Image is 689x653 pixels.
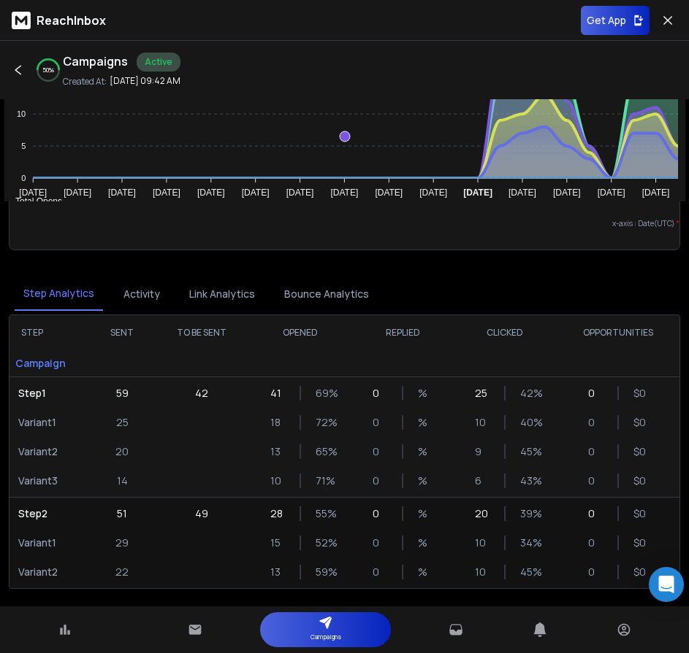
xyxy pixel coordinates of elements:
[475,565,490,579] p: 10
[17,109,26,118] tspan: 10
[63,76,107,88] p: Created At:
[588,444,603,459] p: 0
[286,188,313,198] tspan: [DATE]
[520,386,535,401] p: 42 %
[463,188,492,198] tspan: [DATE]
[633,415,648,430] p: $ 0
[180,278,264,310] button: Link Analytics
[270,565,285,579] p: 13
[373,415,387,430] p: 0
[330,188,358,198] tspan: [DATE]
[195,506,208,521] p: 49
[418,386,433,401] p: %
[552,188,580,198] tspan: [DATE]
[373,444,387,459] p: 0
[418,506,433,521] p: %
[475,386,490,401] p: 25
[588,386,603,401] p: 0
[18,506,83,521] p: Step 2
[316,565,330,579] p: 59 %
[18,444,83,459] p: Variant 2
[454,315,556,350] th: CLICKED
[520,506,535,521] p: 39 %
[110,75,180,87] p: [DATE] 09:42 AM
[270,444,285,459] p: 13
[475,506,490,521] p: 20
[418,474,433,488] p: %
[316,506,330,521] p: 55 %
[115,536,129,550] p: 29
[509,188,536,198] tspan: [DATE]
[195,386,208,401] p: 42
[18,386,83,401] p: Step 1
[197,188,224,198] tspan: [DATE]
[153,315,250,350] th: TO BE SENT
[137,53,180,72] div: Active
[373,506,387,521] p: 0
[418,565,433,579] p: %
[588,415,603,430] p: 0
[316,415,330,430] p: 72 %
[18,415,83,430] p: Variant 1
[633,474,648,488] p: $ 0
[475,444,490,459] p: 9
[475,536,490,550] p: 10
[311,630,341,644] p: Campaigns
[633,506,648,521] p: $ 0
[21,142,26,150] tspan: 5
[373,386,387,401] p: 0
[588,536,603,550] p: 0
[373,474,387,488] p: 0
[597,188,625,198] tspan: [DATE]
[115,278,169,310] button: Activity
[520,565,535,579] p: 45 %
[316,444,330,459] p: 65 %
[588,474,603,488] p: 0
[475,415,490,430] p: 10
[633,444,648,459] p: $ 0
[418,444,433,459] p: %
[116,386,129,401] p: 59
[419,188,447,198] tspan: [DATE]
[270,415,285,430] p: 18
[316,386,330,401] p: 69 %
[270,474,285,488] p: 10
[250,315,352,350] th: OPENED
[316,474,330,488] p: 71 %
[418,536,433,550] p: %
[64,188,91,198] tspan: [DATE]
[270,386,285,401] p: 41
[4,196,62,206] span: Total Opens
[115,565,129,579] p: 22
[642,188,669,198] tspan: [DATE]
[15,277,103,311] button: Step Analytics
[373,536,387,550] p: 0
[373,565,387,579] p: 0
[115,444,129,459] p: 20
[241,188,269,198] tspan: [DATE]
[37,12,106,29] p: ReachInbox
[18,474,83,488] p: Variant 3
[91,315,153,350] th: SENT
[18,565,83,579] p: Variant 2
[21,174,26,182] tspan: 0
[108,188,136,198] tspan: [DATE]
[9,350,91,376] p: Campaign
[18,536,83,550] p: Variant 1
[520,536,535,550] p: 34 %
[556,315,680,350] th: OPPORTUNITIES
[581,6,650,35] button: Get App
[9,315,91,350] th: STEP
[633,536,648,550] p: $ 0
[375,188,403,198] tspan: [DATE]
[42,66,54,74] p: 50 %
[152,188,180,198] tspan: [DATE]
[270,506,285,521] p: 28
[520,474,535,488] p: 43 %
[588,565,603,579] p: 0
[63,53,128,72] h1: Campaigns
[633,565,648,579] p: $ 0
[270,536,285,550] p: 15
[520,415,535,430] p: 40 %
[418,415,433,430] p: %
